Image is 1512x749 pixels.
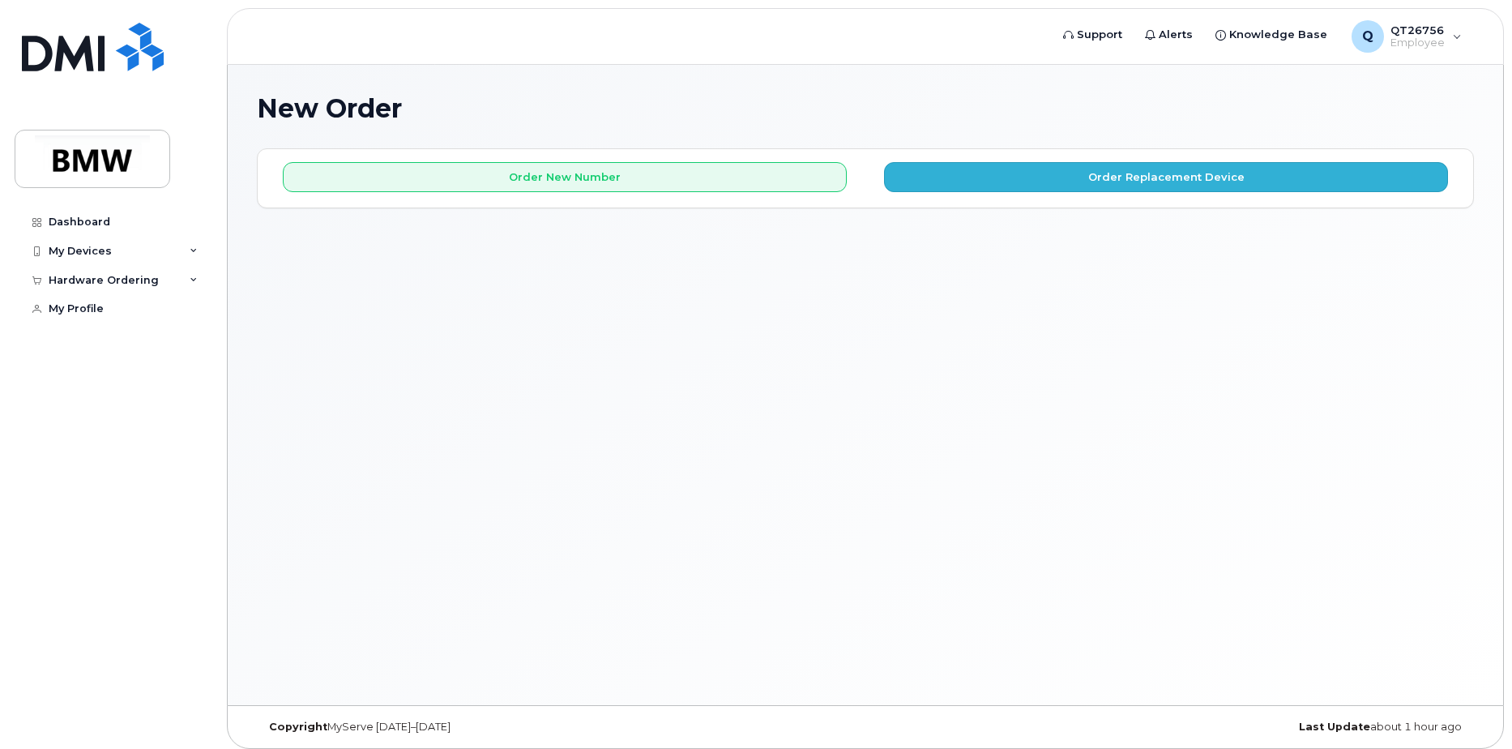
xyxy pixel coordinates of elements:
button: Order Replacement Device [884,162,1448,192]
iframe: Messenger Launcher [1442,678,1500,737]
div: MyServe [DATE]–[DATE] [257,721,663,734]
div: about 1 hour ago [1068,721,1474,734]
strong: Copyright [269,721,327,733]
button: Order New Number [283,162,847,192]
strong: Last Update [1299,721,1370,733]
h1: New Order [257,94,1474,122]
